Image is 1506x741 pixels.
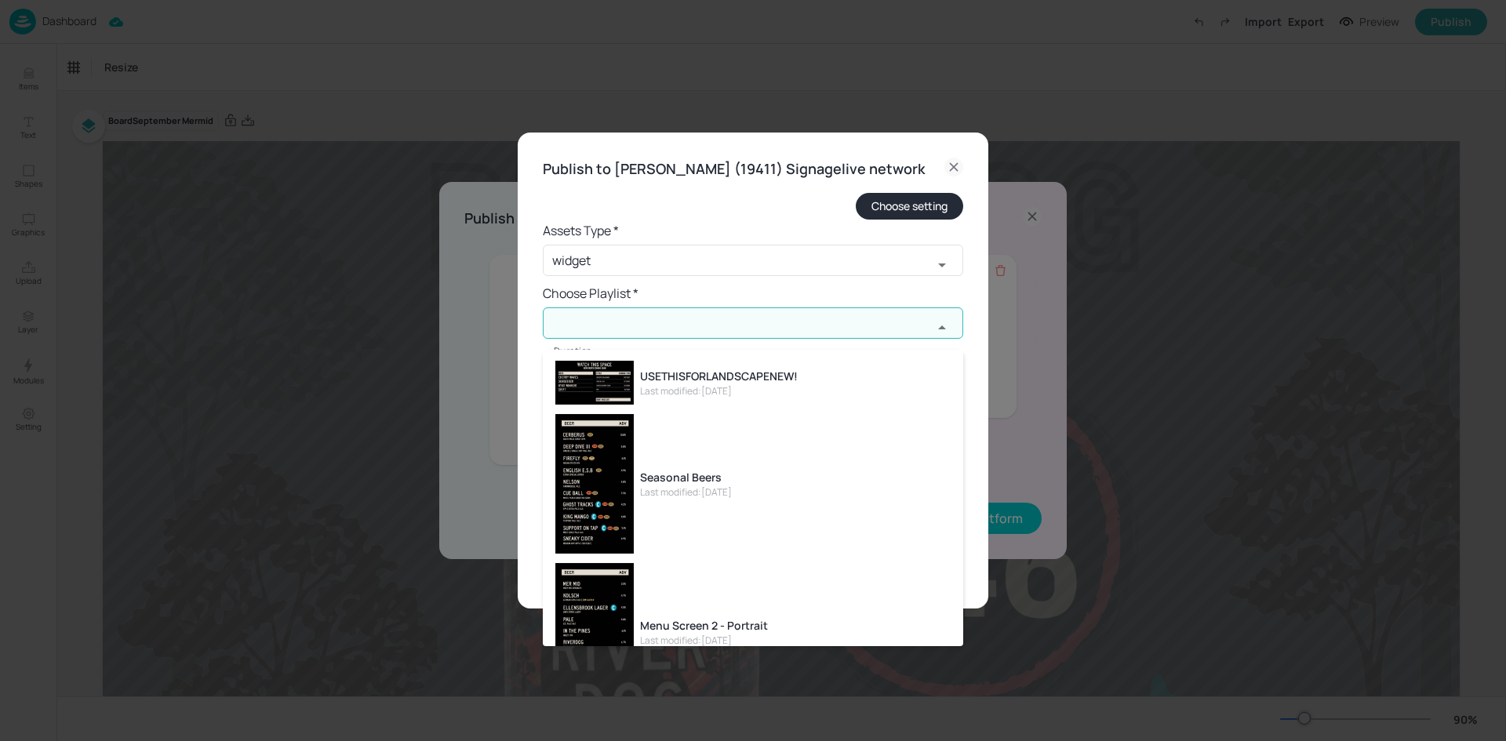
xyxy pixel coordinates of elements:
div: Last modified: [DATE] [640,634,768,648]
button: Open [926,249,958,281]
div: Last modified: [DATE] [640,485,732,499]
img: QDgJqj8AkF4ZmByBnd%2BU%2Fg%3D%3D [555,563,634,703]
img: naA%2BPCtCiYSL%2FdCxx6ue2w%3D%3D [555,414,634,554]
label: Duration [554,344,592,358]
button: Choose setting [856,193,963,220]
div: USETHISFORLANDSCAPENEW! [640,368,798,384]
div: Seasonal Beers [640,469,732,485]
div: Menu Screen 2 - Portrait [640,617,768,634]
h6: Choose Playlist * [543,282,963,304]
button: Close [926,312,958,343]
div: Last modified: [DATE] [640,384,798,398]
h6: Assets Type * [543,220,963,242]
h6: Publish to [PERSON_NAME] (19411) Signagelive network [543,158,925,180]
img: C2YZS%2F%2FOudY1GhLr8nmjNg%3D%3D [555,361,634,405]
